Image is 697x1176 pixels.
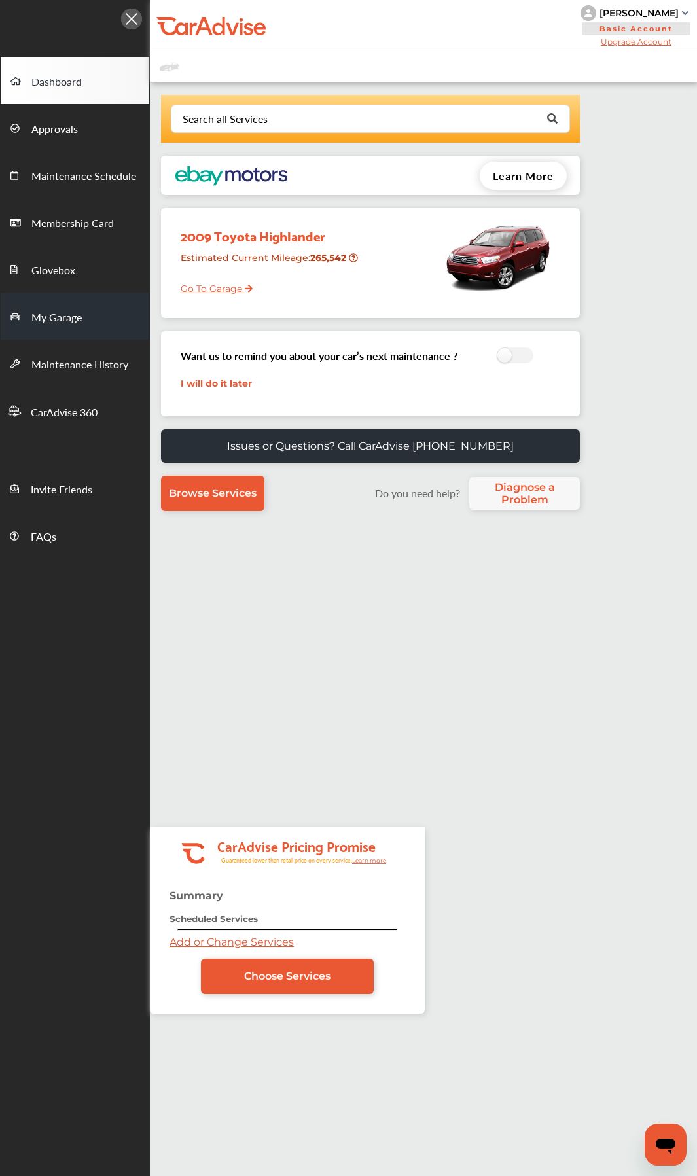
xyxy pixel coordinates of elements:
[469,477,580,510] a: Diagnose a Problem
[170,889,223,902] strong: Summary
[161,429,580,463] a: Issues or Questions? Call CarAdvise [PHONE_NUMBER]
[170,914,258,924] strong: Scheduled Services
[183,114,268,124] div: Search all Services
[31,74,82,91] span: Dashboard
[121,9,142,29] img: Icon.5fd9dcc7.svg
[221,856,352,864] tspan: Guaranteed lower than retail price on every service.
[645,1124,687,1166] iframe: Button to launch messaging window
[352,857,387,864] tspan: Learn more
[31,404,98,421] span: CarAdvise 360
[31,482,92,499] span: Invite Friends
[1,340,149,387] a: Maintenance History
[1,57,149,104] a: Dashboard
[1,151,149,198] a: Maintenance Schedule
[442,215,554,300] img: mobile_5992_st0640_046.jpg
[368,486,466,501] label: Do you need help?
[582,22,690,35] span: Basic Account
[227,440,514,452] p: Issues or Questions? Call CarAdvise [PHONE_NUMBER]
[217,834,376,857] tspan: CarAdvise Pricing Promise
[493,168,554,183] span: Learn More
[171,215,363,247] div: 2009 Toyota Highlander
[682,11,688,15] img: sCxJUJ+qAmfqhQGDUl18vwLg4ZYJ6CxN7XmbOMBAAAAAElFTkSuQmCC
[171,247,363,280] div: Estimated Current Mileage :
[1,198,149,245] a: Membership Card
[181,348,457,363] h3: Want us to remind you about your car’s next maintenance ?
[160,59,179,75] img: placeholder_car.fcab19be.svg
[599,7,679,19] div: [PERSON_NAME]
[201,959,374,994] a: Choose Services
[31,357,128,374] span: Maintenance History
[581,37,692,46] span: Upgrade Account
[171,273,253,298] a: Go To Garage
[1,104,149,151] a: Approvals
[31,121,78,138] span: Approvals
[31,529,56,546] span: FAQs
[581,5,596,21] img: knH8PDtVvWoAbQRylUukY18CTiRevjo20fAtgn5MLBQj4uumYvk2MzTtcAIzfGAtb1XOLVMAvhLuqoNAbL4reqehy0jehNKdM...
[31,215,114,232] span: Membership Card
[476,481,573,506] span: Diagnose a Problem
[169,487,257,499] span: Browse Services
[244,970,331,982] span: Choose Services
[31,262,75,279] span: Glovebox
[181,378,252,389] a: I will do it later
[1,245,149,293] a: Glovebox
[1,293,149,340] a: My Garage
[31,168,136,185] span: Maintenance Schedule
[31,310,82,327] span: My Garage
[170,936,294,948] a: Add or Change Services
[161,476,264,511] a: Browse Services
[310,252,349,264] strong: 265,542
